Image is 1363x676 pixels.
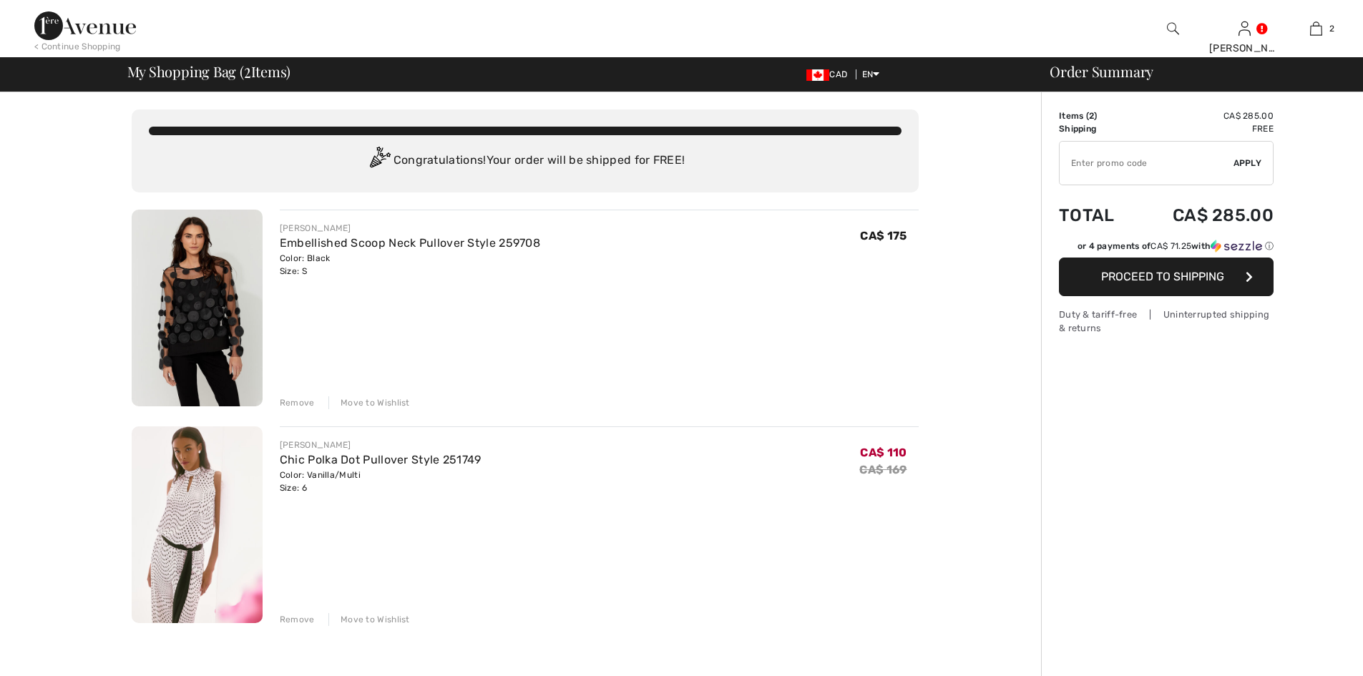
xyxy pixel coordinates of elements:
div: [PERSON_NAME] [280,222,540,235]
div: < Continue Shopping [34,40,121,53]
img: 1ère Avenue [34,11,136,40]
div: Duty & tariff-free | Uninterrupted shipping & returns [1059,308,1274,335]
img: Embellished Scoop Neck Pullover Style 259708 [132,210,263,406]
div: Remove [280,396,315,409]
img: Canadian Dollar [806,69,829,81]
img: My Info [1239,20,1251,37]
div: Order Summary [1032,64,1354,79]
span: CA$ 110 [860,446,907,459]
span: CAD [806,69,853,79]
div: Remove [280,613,315,626]
td: CA$ 285.00 [1135,191,1274,240]
div: or 4 payments ofCA$ 71.25withSezzle Click to learn more about Sezzle [1059,240,1274,258]
a: 2 [1281,20,1351,37]
button: Proceed to Shipping [1059,258,1274,296]
div: or 4 payments of with [1078,240,1274,253]
div: Move to Wishlist [328,396,410,409]
a: Embellished Scoop Neck Pullover Style 259708 [280,236,540,250]
img: search the website [1167,20,1179,37]
td: Total [1059,191,1135,240]
div: Color: Vanilla/Multi Size: 6 [280,469,482,494]
td: CA$ 285.00 [1135,109,1274,122]
div: Color: Black Size: S [280,252,540,278]
img: My Bag [1310,20,1322,37]
span: Apply [1233,157,1262,170]
div: [PERSON_NAME] [1209,41,1279,56]
span: 2 [1089,111,1094,121]
s: CA$ 169 [859,463,907,476]
td: Items ( ) [1059,109,1135,122]
span: My Shopping Bag ( Items) [127,64,291,79]
div: [PERSON_NAME] [280,439,482,451]
td: Free [1135,122,1274,135]
span: EN [862,69,880,79]
span: CA$ 175 [860,229,907,243]
div: Move to Wishlist [328,613,410,626]
img: Congratulation2.svg [365,147,394,175]
a: Sign In [1239,21,1251,35]
span: 2 [1329,22,1334,35]
td: Shipping [1059,122,1135,135]
input: Promo code [1060,142,1233,185]
a: Chic Polka Dot Pullover Style 251749 [280,453,482,466]
span: 2 [244,61,251,79]
span: Proceed to Shipping [1101,270,1224,283]
img: Chic Polka Dot Pullover Style 251749 [132,426,263,623]
div: Congratulations! Your order will be shipped for FREE! [149,147,902,175]
span: CA$ 71.25 [1151,241,1191,251]
img: Sezzle [1211,240,1262,253]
